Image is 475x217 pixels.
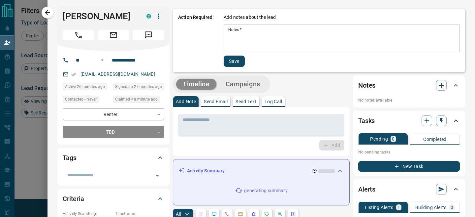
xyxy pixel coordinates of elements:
[65,96,97,103] span: Contacted - Never
[187,167,225,174] p: Activity Summary
[358,113,460,129] div: Tasks
[236,99,257,104] p: Send Text
[115,96,158,103] span: Claimed < a minute ago
[358,97,460,103] p: No notes available
[423,137,447,142] p: Completed
[358,161,460,172] button: New Task
[224,56,245,67] button: Save
[146,14,151,19] div: condos.ca
[265,99,282,104] p: Log Call
[63,11,137,22] h1: [PERSON_NAME]
[98,56,106,64] button: Open
[63,211,112,217] p: Actively Searching:
[65,83,105,90] span: Active 26 minutes ago
[397,205,400,210] p: 1
[224,14,276,21] p: Add notes about the lead
[115,211,164,217] p: Timeframe:
[63,30,94,40] span: Call
[176,99,196,104] p: Add Note
[63,126,164,138] div: TBD
[358,115,375,126] h2: Tasks
[415,205,447,210] p: Building Alerts
[277,211,283,217] svg: Opportunities
[358,77,460,93] div: Notes
[80,71,155,77] a: [EMAIL_ADDRESS][DOMAIN_NAME]
[365,205,394,210] p: Listing Alerts
[238,211,243,217] svg: Emails
[63,150,164,166] div: Tags
[113,96,164,105] div: Wed Sep 17 2025
[113,83,164,92] div: Wed Sep 17 2025
[176,79,216,90] button: Timeline
[451,205,453,210] p: 0
[63,191,164,207] div: Criteria
[178,165,344,177] div: Activity Summary
[71,72,76,77] svg: Email Verified
[358,181,460,197] div: Alerts
[358,80,375,91] h2: Notes
[178,14,214,67] p: Action Required:
[251,211,256,217] svg: Listing Alerts
[291,211,296,217] svg: Agent Actions
[63,83,110,92] div: Wed Sep 17 2025
[176,212,181,216] p: All
[264,211,269,217] svg: Requests
[244,187,287,194] p: generating summary
[153,171,162,180] button: Open
[219,79,267,90] button: Campaigns
[358,147,460,157] p: No pending tasks
[225,211,230,217] svg: Calls
[211,211,217,217] svg: Lead Browsing Activity
[392,137,395,141] p: 0
[63,108,164,120] div: Renter
[63,194,84,204] h2: Criteria
[198,211,204,217] svg: Notes
[370,137,388,141] p: Pending
[133,30,164,40] span: Message
[204,99,228,104] p: Send Email
[63,152,76,163] h2: Tags
[98,30,129,40] span: Email
[358,184,375,195] h2: Alerts
[115,83,162,90] span: Signed up 27 minutes ago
